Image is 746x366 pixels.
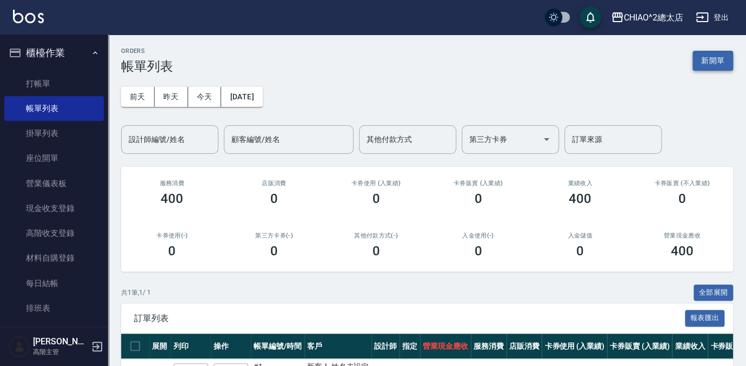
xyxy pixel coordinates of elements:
[4,146,104,171] a: 座位開單
[4,296,104,321] a: 排班表
[236,180,312,187] h2: 店販消費
[644,232,720,239] h2: 營業現金應收
[644,180,720,187] h2: 卡券販賣 (不入業績)
[236,232,312,239] h2: 第三方卡券(-)
[121,288,151,297] p: 共 1 筆, 1 / 1
[440,180,516,187] h2: 卡券販賣 (入業績)
[671,243,694,259] h3: 400
[399,334,420,359] th: 指定
[440,232,516,239] h2: 入金使用(-)
[134,232,210,239] h2: 卡券使用(-)
[4,171,104,196] a: 營業儀表板
[188,87,222,107] button: 今天
[372,243,380,259] h3: 0
[270,191,278,206] h3: 0
[121,87,155,107] button: 前天
[121,59,173,74] h3: 帳單列表
[161,191,183,206] h3: 400
[372,191,380,206] h3: 0
[171,334,211,359] th: 列印
[270,243,278,259] h3: 0
[678,191,686,206] h3: 0
[4,221,104,246] a: 高階收支登錄
[474,243,482,259] h3: 0
[338,232,414,239] h2: 其他付款方式(-)
[474,191,482,206] h3: 0
[251,334,304,359] th: 帳單編號/時間
[221,87,262,107] button: [DATE]
[155,87,188,107] button: 昨天
[607,334,672,359] th: 卡券販賣 (入業績)
[9,336,30,357] img: Person
[134,180,210,187] h3: 服務消費
[542,334,607,359] th: 卡券使用 (入業績)
[672,334,708,359] th: 業績收入
[507,334,542,359] th: 店販消費
[576,243,584,259] h3: 0
[338,180,414,187] h2: 卡券使用 (入業績)
[4,321,104,345] a: 現場電腦打卡
[624,11,683,24] div: CHIAO^2總太店
[121,48,173,55] h2: ORDERS
[580,6,601,28] button: save
[4,121,104,146] a: 掛單列表
[4,39,104,67] button: 櫃檯作業
[694,284,734,301] button: 全部展開
[685,310,725,327] button: 報表匯出
[13,10,44,23] img: Logo
[685,313,725,323] a: 報表匯出
[471,334,507,359] th: 服務消費
[4,196,104,221] a: 現金收支登錄
[607,6,688,29] button: CHIAO^2總太店
[691,8,733,28] button: 登出
[542,232,618,239] h2: 入金儲值
[4,96,104,121] a: 帳單列表
[4,246,104,270] a: 材料自購登錄
[542,180,618,187] h2: 業績收入
[692,51,733,71] button: 新開單
[33,347,88,357] p: 高階主管
[420,334,471,359] th: 營業現金應收
[4,271,104,296] a: 每日結帳
[4,71,104,96] a: 打帳單
[569,191,591,206] h3: 400
[33,336,88,347] h5: [PERSON_NAME]
[538,131,555,148] button: Open
[211,334,251,359] th: 操作
[149,334,171,359] th: 展開
[692,55,733,65] a: 新開單
[168,243,176,259] h3: 0
[371,334,399,359] th: 設計師
[134,313,685,324] span: 訂單列表
[304,334,372,359] th: 客戶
